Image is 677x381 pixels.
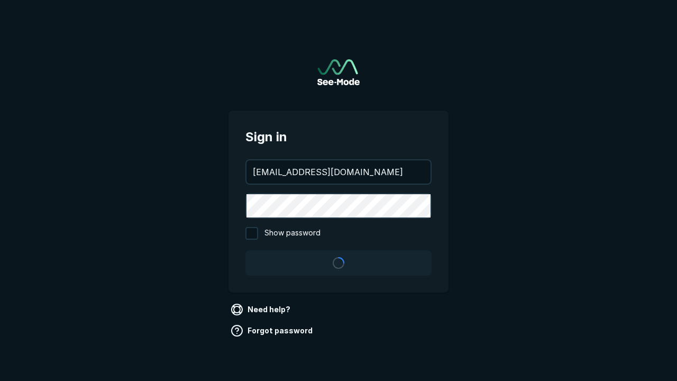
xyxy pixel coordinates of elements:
span: Show password [264,227,321,240]
a: Forgot password [228,322,317,339]
a: Go to sign in [317,59,360,85]
input: your@email.com [246,160,431,184]
span: Sign in [245,128,432,147]
a: Need help? [228,301,295,318]
img: See-Mode Logo [317,59,360,85]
